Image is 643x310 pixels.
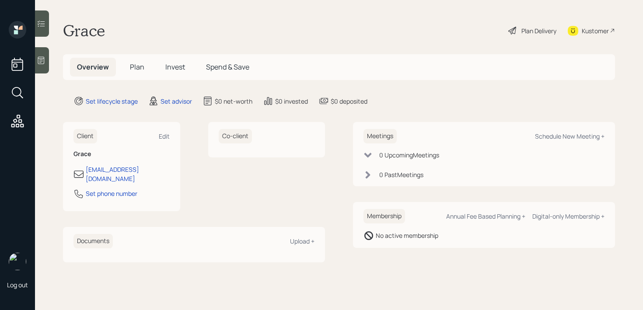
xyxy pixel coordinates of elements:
div: Upload + [290,237,315,245]
div: Kustomer [582,26,609,35]
span: Invest [165,62,185,72]
div: 0 Past Meeting s [379,170,423,179]
div: Set phone number [86,189,137,198]
h6: Grace [73,150,170,158]
div: Annual Fee Based Planning + [446,212,525,220]
div: Set lifecycle stage [86,97,138,106]
div: $0 deposited [331,97,367,106]
h6: Membership [363,209,405,223]
div: [EMAIL_ADDRESS][DOMAIN_NAME] [86,165,170,183]
div: $0 net-worth [215,97,252,106]
span: Spend & Save [206,62,249,72]
div: Plan Delivery [521,26,556,35]
h6: Co-client [219,129,252,143]
span: Overview [77,62,109,72]
div: Schedule New Meeting + [535,132,605,140]
div: No active membership [376,231,438,240]
span: Plan [130,62,144,72]
div: Log out [7,281,28,289]
img: retirable_logo.png [9,253,26,270]
h6: Client [73,129,97,143]
div: Set advisor [161,97,192,106]
div: Digital-only Membership + [532,212,605,220]
h1: Grace [63,21,105,40]
div: 0 Upcoming Meeting s [379,150,439,160]
h6: Meetings [363,129,397,143]
h6: Documents [73,234,113,248]
div: $0 invested [275,97,308,106]
div: Edit [159,132,170,140]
